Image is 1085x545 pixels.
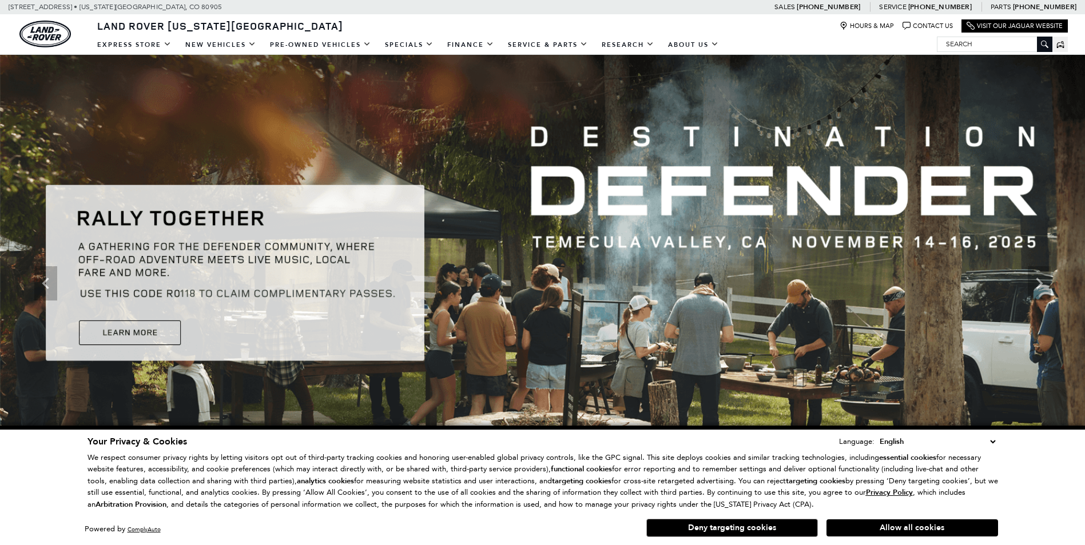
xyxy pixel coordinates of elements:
[263,35,378,55] a: Pre-Owned Vehicles
[97,19,343,33] span: Land Rover [US_STATE][GEOGRAPHIC_DATA]
[879,452,936,463] strong: essential cookies
[1013,2,1076,11] a: [PHONE_NUMBER]
[19,21,71,47] img: Land Rover
[1028,266,1051,300] div: Next
[90,19,350,33] a: Land Rover [US_STATE][GEOGRAPHIC_DATA]
[34,266,57,300] div: Previous
[840,22,894,30] a: Hours & Map
[786,476,845,486] strong: targeting cookies
[88,452,998,511] p: We respect consumer privacy rights by letting visitors opt out of third-party tracking cookies an...
[967,22,1063,30] a: Visit Our Jaguar Website
[595,35,661,55] a: Research
[774,3,795,11] span: Sales
[9,3,222,11] a: [STREET_ADDRESS] • [US_STATE][GEOGRAPHIC_DATA], CO 80905
[661,35,726,55] a: About Us
[297,476,354,486] strong: analytics cookies
[178,35,263,55] a: New Vehicles
[552,476,611,486] strong: targeting cookies
[866,487,913,498] u: Privacy Policy
[937,37,1052,51] input: Search
[88,435,187,448] span: Your Privacy & Cookies
[877,435,998,448] select: Language Select
[96,499,166,510] strong: Arbitration Provision
[128,526,161,533] a: ComplyAuto
[879,3,906,11] span: Service
[501,35,595,55] a: Service & Parts
[903,22,953,30] a: Contact Us
[90,35,726,55] nav: Main Navigation
[551,464,612,474] strong: functional cookies
[839,438,875,445] div: Language:
[19,21,71,47] a: land-rover
[90,35,178,55] a: EXPRESS STORE
[908,2,972,11] a: [PHONE_NUMBER]
[826,519,998,536] button: Allow all cookies
[797,2,860,11] a: [PHONE_NUMBER]
[378,35,440,55] a: Specials
[991,3,1011,11] span: Parts
[646,519,818,537] button: Deny targeting cookies
[440,35,501,55] a: Finance
[85,526,161,533] div: Powered by
[866,488,913,496] a: Privacy Policy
